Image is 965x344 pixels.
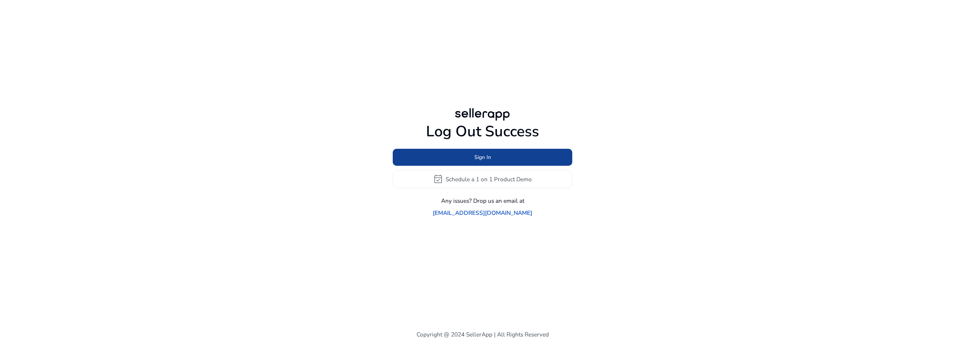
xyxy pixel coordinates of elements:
[474,153,491,161] span: Sign In
[433,174,443,184] span: event_available
[393,123,572,141] h1: Log Out Success
[393,149,572,166] button: Sign In
[393,170,572,188] button: event_availableSchedule a 1 on 1 Product Demo
[433,208,532,217] a: [EMAIL_ADDRESS][DOMAIN_NAME]
[441,196,524,205] p: Any issues? Drop us an email at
